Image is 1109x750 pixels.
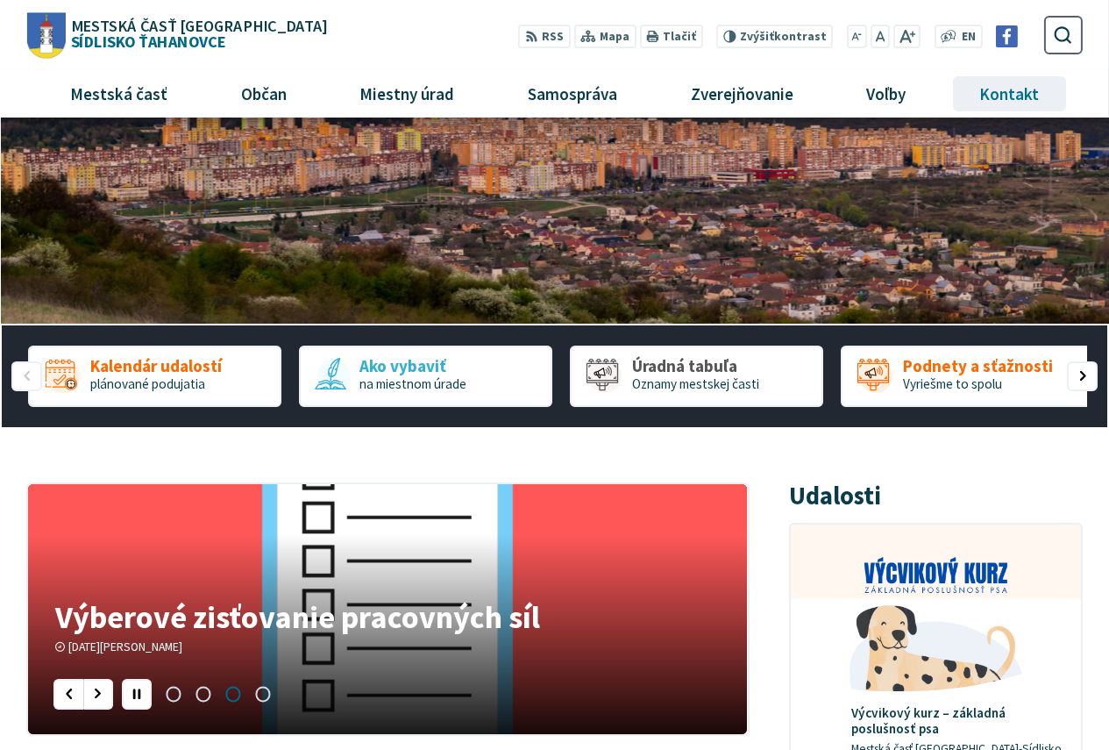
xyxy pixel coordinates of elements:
div: Nasledujúci slajd [83,679,113,709]
span: na miestnom úrade [359,375,466,392]
span: Úradná tabuľa [632,357,759,375]
div: 2 / 5 [299,346,552,407]
div: 4 / 5 [841,346,1094,407]
a: EN [956,28,980,46]
span: Zverejňovanie [684,70,800,118]
span: Podnety a sťažnosti [903,357,1053,375]
span: Vyriešme to spolu [903,375,1002,392]
span: Občan [234,70,293,118]
div: Nasledujúci slajd [1067,361,1097,391]
button: Zväčšiť veľkosť písma [893,25,921,48]
a: Výberové zisťovanie pracovných síl [DATE][PERSON_NAME] [28,484,747,734]
h4: Výcvikový kurz – základná poslušnosť psa [851,705,1068,737]
a: Úradná tabuľa Oznamy mestskej časti [570,346,823,407]
h4: Výberové zisťovanie pracovných síl [55,601,721,632]
div: 3 / 4 [28,484,747,734]
div: Pozastaviť pohyb slajdera [122,679,152,709]
a: Mestská časť [40,70,198,118]
div: Predošlý slajd [53,679,83,709]
button: Nastaviť pôvodnú veľkosť písma [871,25,890,48]
span: Prejsť na slajd 1 [158,679,188,709]
span: Samospráva [521,70,623,118]
div: 3 / 5 [570,346,823,407]
span: Prejsť na slajd 3 [218,679,248,709]
span: [DATE][PERSON_NAME] [68,639,182,654]
span: Prejsť na slajd 2 [188,679,218,709]
span: plánované podujatia [90,375,205,392]
button: Tlačiť [639,25,702,48]
span: Kontakt [973,70,1046,118]
a: Zverejňovanie [660,70,823,118]
a: Kalendár udalostí plánované podujatia [28,346,281,407]
a: RSS [518,25,570,48]
span: Mapa [600,28,629,46]
span: Zvýšiť [740,29,774,44]
button: Zmenšiť veľkosť písma [847,25,868,48]
span: Ako vybaviť [359,357,466,375]
a: Mapa [573,25,636,48]
span: Kalendár udalostí [90,357,222,375]
a: Podnety a sťažnosti Vyriešme to spolu [841,346,1094,407]
a: Občan [210,70,316,118]
a: Voľby [836,70,936,118]
a: Logo Sídlisko Ťahanovce, prejsť na domovskú stránku. [26,12,326,58]
img: Prejsť na domovskú stránku [26,12,65,58]
span: Voľby [860,70,913,118]
a: Ako vybaviť na miestnom úrade [299,346,552,407]
span: EN [962,28,976,46]
span: kontrast [740,30,827,44]
span: Prejsť na slajd 4 [248,679,278,709]
span: Mestská časť [63,70,174,118]
div: 1 / 5 [28,346,281,407]
span: Oznamy mestskej časti [632,375,759,392]
img: Prejsť na Facebook stránku [996,25,1018,47]
button: Zvýšiťkontrast [716,25,833,48]
h3: Udalosti [789,482,881,510]
div: Predošlý slajd [11,361,41,391]
span: Mestská časť [GEOGRAPHIC_DATA] [70,18,326,33]
a: Miestny úrad [330,70,485,118]
a: Kontakt [949,70,1070,118]
a: Samospráva [498,70,648,118]
span: Miestny úrad [353,70,461,118]
span: Tlačiť [663,30,696,44]
h1: Sídlisko Ťahanovce [65,18,326,49]
span: RSS [542,28,564,46]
